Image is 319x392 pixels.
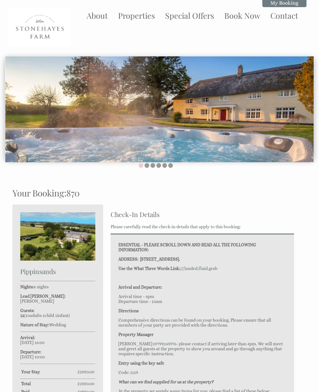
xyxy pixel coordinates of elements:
strong: Nature of Stay: [20,322,49,327]
h2: Pippinsands [20,267,95,276]
a: Pippinsands [20,257,95,276]
a: Special Offers [165,10,214,21]
p: [DATE] 10:00 [20,349,95,359]
img: Stonehayes Farm [9,8,71,47]
p: Arrival time - 4pm Departure time - 10am [118,294,286,304]
strong: Departure: [20,349,41,354]
span: £ [77,369,94,374]
strong: Arrival and Departure: [118,285,162,290]
p: [PERSON_NAME]: - please contact if arriving later than 4pm. We will meet and greet all guests at ... [118,341,286,356]
span: s [40,313,42,318]
strong: Use the What Three Words Link: [118,266,180,271]
span: 2550.00 [80,369,94,374]
span: child [42,313,54,318]
strong: ADDRESS: [STREET_ADDRESS]. [118,257,180,262]
a: Book Now [224,10,260,21]
span: [PERSON_NAME] [20,299,54,304]
p: Please carefully read the check-in details that apply to this booking: [111,224,294,229]
img: An image of 'Pippinsands' [20,212,95,261]
strong: Entry using the key safe [118,361,164,366]
span: ( ) [20,313,70,318]
strong: 12 [20,313,24,318]
p: [DATE] 16:00 [20,335,95,345]
strong: Guests: [20,308,34,313]
strong: ESSENTIAL - PLEASE SCROLL DOWN AND READ ALL THE FOLLOWING INFORMATION: [118,242,256,252]
strong: Arrival: [20,335,35,340]
span: 10 [26,313,30,318]
p: 6 nights [20,284,95,289]
a: Your Booking: [12,187,66,199]
strong: Your Stay [21,369,77,374]
a: ///landed.fluid.grab [180,266,217,271]
span: 1 [55,313,57,318]
a: About [87,10,108,21]
a: Properties [118,10,155,21]
h2: Check-In Details [111,210,294,219]
strong: Nights: [20,284,34,289]
span: 1 [43,313,45,318]
strong: Directions [118,308,139,313]
span: 2550.00 [80,381,94,386]
strong: Lead [PERSON_NAME]: [20,294,65,299]
strong: Property Manager [118,332,154,337]
span: infant [54,313,69,318]
em: What can we find supplied for us at the property? [118,379,213,384]
p: Code: 1119 [118,370,286,375]
span: £ [77,381,94,386]
p: Comprehensive directions can be found on your booking. Please ensure that all members of your par... [118,318,286,328]
strong: Total [21,381,77,386]
span: adult [26,313,42,318]
a: 07799245976 [153,341,176,346]
p: Wedding [20,322,95,327]
h1: 870 [12,187,299,199]
a: Contact [270,10,298,21]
